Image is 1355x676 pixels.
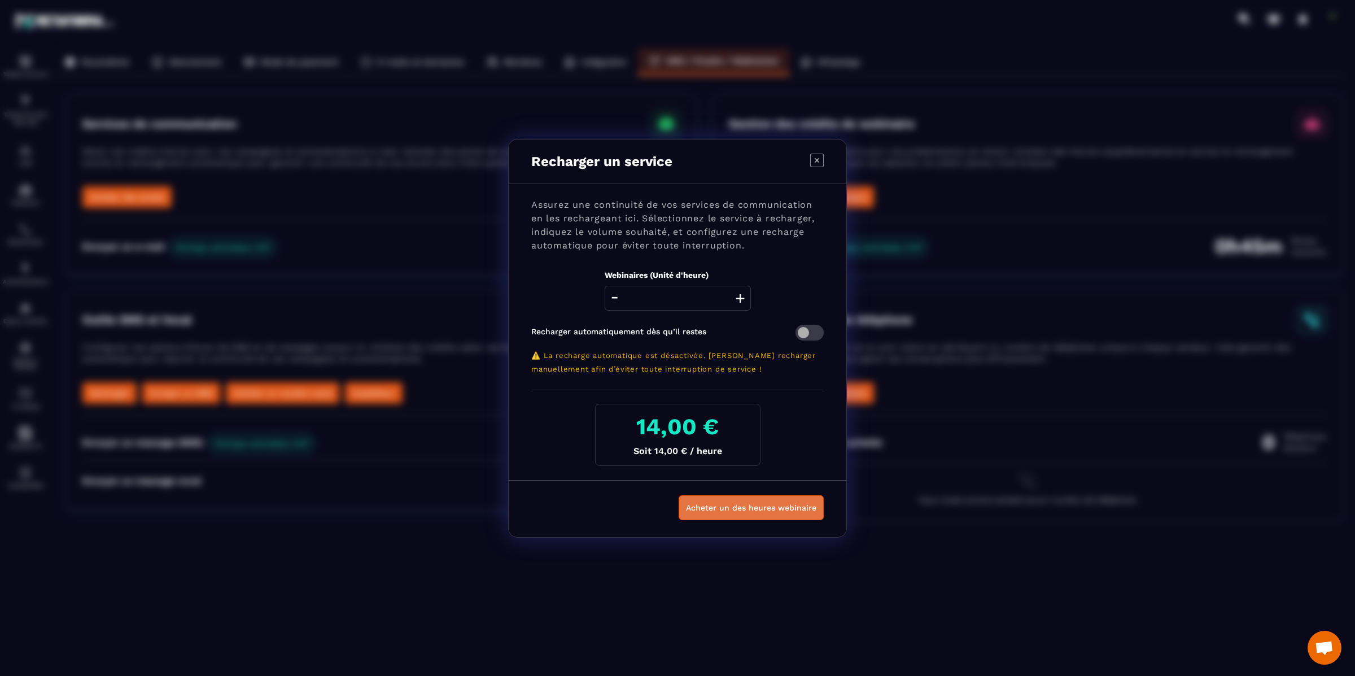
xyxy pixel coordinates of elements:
[732,286,748,311] button: +
[605,271,709,280] label: Webinaires (Unité d'heure)
[605,446,751,456] p: Soit 14,00 € / heure
[531,154,672,169] p: Recharger un service
[531,327,706,336] label: Recharger automatiquement dès qu’il restes
[605,413,751,440] h3: 14,00 €
[679,495,824,520] button: Acheter un des heures webinaire
[531,198,824,252] p: Assurez une continuité de vos services de communication en les rechargeant ici. Sélectionnez le s...
[607,286,622,311] button: -
[531,349,824,376] p: ⚠️ La recharge automatique est désactivée. [PERSON_NAME] recharger manuellement afin d’éviter tou...
[1308,631,1341,665] div: Ouvrir le chat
